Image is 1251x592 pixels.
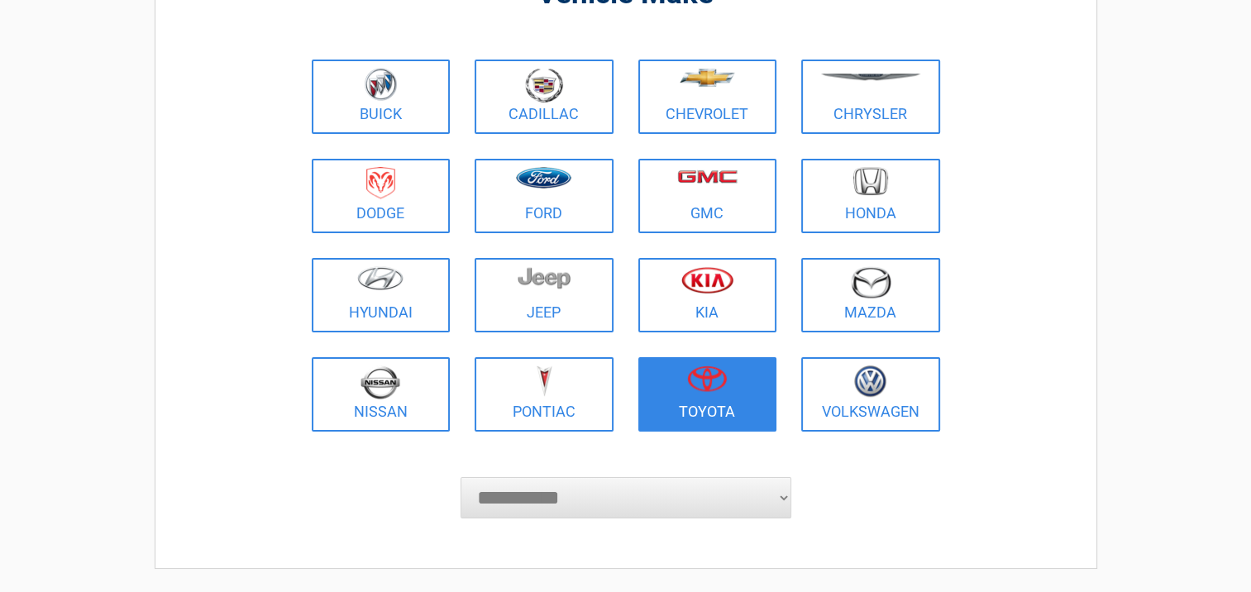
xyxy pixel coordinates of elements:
img: hyundai [357,266,403,290]
a: Chrysler [801,60,940,134]
img: cadillac [525,68,563,103]
a: Chevrolet [638,60,777,134]
a: Nissan [312,357,451,432]
a: Hyundai [312,258,451,332]
img: mazda [850,266,891,298]
img: volkswagen [854,365,886,398]
img: toyota [687,365,727,392]
a: Dodge [312,159,451,233]
a: Jeep [475,258,614,332]
img: jeep [518,266,571,289]
a: Mazda [801,258,940,332]
a: Volkswagen [801,357,940,432]
img: dodge [366,167,395,199]
img: honda [853,167,888,196]
img: buick [365,68,397,101]
a: Kia [638,258,777,332]
a: Cadillac [475,60,614,134]
a: Buick [312,60,451,134]
img: kia [681,266,733,294]
a: Honda [801,159,940,233]
img: pontiac [536,365,552,397]
a: Ford [475,159,614,233]
img: nissan [360,365,400,399]
img: chrysler [820,74,921,81]
img: gmc [677,169,738,184]
a: GMC [638,159,777,233]
a: Pontiac [475,357,614,432]
a: Toyota [638,357,777,432]
img: chevrolet [680,69,735,87]
img: ford [516,167,571,189]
